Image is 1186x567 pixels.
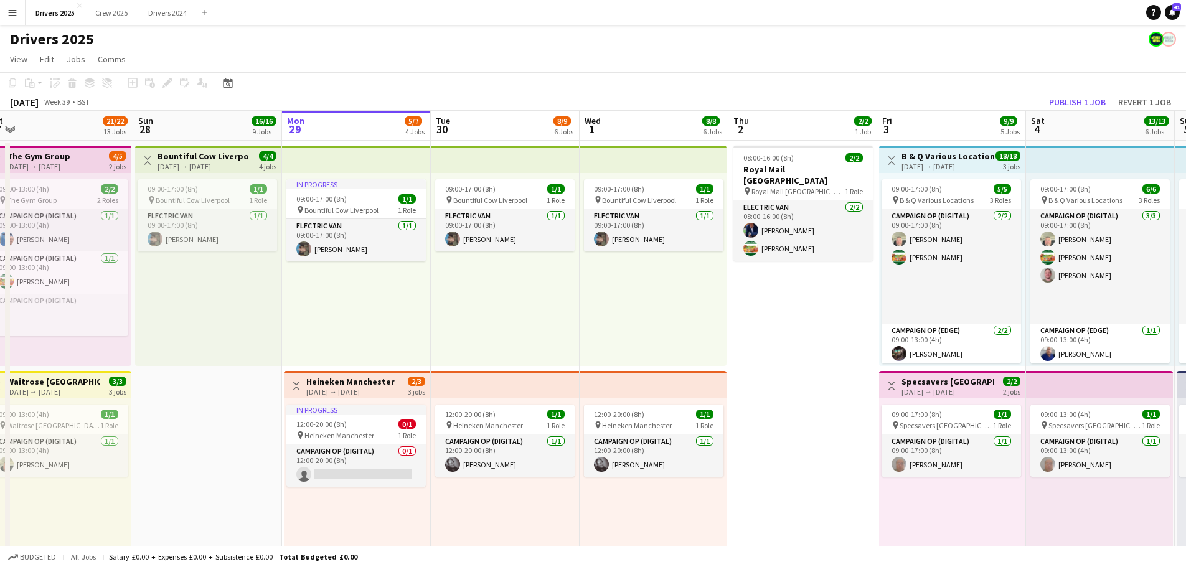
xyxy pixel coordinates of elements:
[68,552,98,561] span: All jobs
[41,97,72,106] span: Week 39
[67,54,85,65] span: Jobs
[1165,5,1180,20] a: 41
[1113,94,1176,110] button: Revert 1 job
[62,51,90,67] a: Jobs
[20,553,56,561] span: Budgeted
[26,1,85,25] button: Drivers 2025
[279,552,357,561] span: Total Budgeted £0.00
[98,54,126,65] span: Comms
[10,30,94,49] h1: Drivers 2025
[77,97,90,106] div: BST
[85,1,138,25] button: Crew 2025
[40,54,54,65] span: Edit
[109,552,357,561] div: Salary £0.00 + Expenses £0.00 + Subsistence £0.00 =
[10,96,39,108] div: [DATE]
[1172,3,1181,11] span: 41
[1149,32,1164,47] app-user-avatar: Nicola Price
[1044,94,1111,110] button: Publish 1 job
[93,51,131,67] a: Comms
[1161,32,1176,47] app-user-avatar: Claire Stewart
[35,51,59,67] a: Edit
[5,51,32,67] a: View
[138,1,197,25] button: Drivers 2024
[10,54,27,65] span: View
[6,550,58,564] button: Budgeted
